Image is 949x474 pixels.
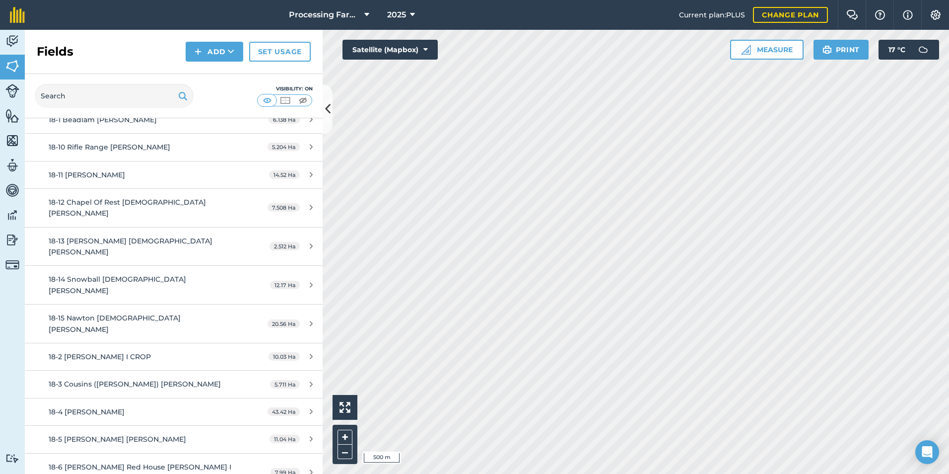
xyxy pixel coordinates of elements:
[49,143,170,152] span: 18-10 Rifle Range [PERSON_NAME]
[49,237,212,256] span: 18-13 [PERSON_NAME] [DEMOGRAPHIC_DATA] [PERSON_NAME]
[387,9,406,21] span: 2025
[913,40,933,60] img: svg+xml;base64,PD94bWwgdmVyc2lvbj0iMS4wIiBlbmNvZGluZz0idXRmLTgiPz4KPCEtLSBHZW5lcmF0b3I6IEFkb2JlIE...
[25,266,323,304] a: 18-14 Snowball [DEMOGRAPHIC_DATA] [PERSON_NAME]12.17 Ha
[25,343,323,370] a: 18-2 [PERSON_NAME] I CROP10.03 Ha
[25,228,323,266] a: 18-13 [PERSON_NAME] [DEMOGRAPHIC_DATA] [PERSON_NAME]2.512 Ha
[5,208,19,223] img: svg+xml;base64,PD94bWwgdmVyc2lvbj0iMS4wIiBlbmNvZGluZz0idXRmLTgiPz4KPCEtLSBHZW5lcmF0b3I6IEFkb2JlIE...
[268,143,300,151] span: 5.204 Ha
[25,161,323,188] a: 18-11 [PERSON_NAME]14.52 Ha
[49,407,125,416] span: 18-4 [PERSON_NAME]
[846,10,858,20] img: Two speech bubbles overlapping with the left bubble in the forefront
[269,352,300,361] span: 10.03 Ha
[5,233,19,247] img: svg+xml;base64,PD94bWwgdmVyc2lvbj0iMS4wIiBlbmNvZGluZz0idXRmLTgiPz4KPCEtLSBHZW5lcmF0b3I6IEFkb2JlIE...
[25,134,323,160] a: 18-10 Rifle Range [PERSON_NAME]5.204 Ha
[49,380,221,389] span: 18-3 Cousins ([PERSON_NAME]) [PERSON_NAME]
[813,40,869,60] button: Print
[268,203,300,212] span: 7.508 Ha
[49,275,186,295] span: 18-14 Snowball [DEMOGRAPHIC_DATA] [PERSON_NAME]
[5,158,19,173] img: svg+xml;base64,PD94bWwgdmVyc2lvbj0iMS4wIiBlbmNvZGluZz0idXRmLTgiPz4KPCEtLSBHZW5lcmF0b3I6IEFkb2JlIE...
[49,314,181,333] span: 18-15 Nawton [DEMOGRAPHIC_DATA][PERSON_NAME]
[338,430,352,445] button: +
[679,9,745,20] span: Current plan : PLUS
[49,198,206,218] span: 18-12 Chapel Of Rest [DEMOGRAPHIC_DATA] [PERSON_NAME]
[753,7,828,23] a: Change plan
[270,380,300,389] span: 5.711 Ha
[5,59,19,74] img: svg+xml;base64,PHN2ZyB4bWxucz0iaHR0cDovL3d3dy53My5vcmcvMjAwMC9zdmciIHdpZHRoPSI1NiIgaGVpZ2h0PSI2MC...
[270,242,300,250] span: 2.512 Ha
[297,95,309,105] img: svg+xml;base64,PHN2ZyB4bWxucz0iaHR0cDovL3d3dy53My5vcmcvMjAwMC9zdmciIHdpZHRoPSI1MCIgaGVpZ2h0PSI0MC...
[5,108,19,123] img: svg+xml;base64,PHN2ZyB4bWxucz0iaHR0cDovL3d3dy53My5vcmcvMjAwMC9zdmciIHdpZHRoPSI1NiIgaGVpZ2h0PSI2MC...
[339,402,350,413] img: Four arrows, one pointing top left, one top right, one bottom right and the last bottom left
[930,10,942,20] img: A cog icon
[270,281,300,289] span: 12.17 Ha
[270,435,300,443] span: 11.04 Ha
[5,34,19,49] img: svg+xml;base64,PD94bWwgdmVyc2lvbj0iMS4wIiBlbmNvZGluZz0idXRmLTgiPz4KPCEtLSBHZW5lcmF0b3I6IEFkb2JlIE...
[49,352,151,361] span: 18-2 [PERSON_NAME] I CROP
[279,95,291,105] img: svg+xml;base64,PHN2ZyB4bWxucz0iaHR0cDovL3d3dy53My5vcmcvMjAwMC9zdmciIHdpZHRoPSI1MCIgaGVpZ2h0PSI0MC...
[903,9,913,21] img: svg+xml;base64,PHN2ZyB4bWxucz0iaHR0cDovL3d3dy53My5vcmcvMjAwMC9zdmciIHdpZHRoPSIxNyIgaGVpZ2h0PSIxNy...
[338,445,352,459] button: –
[25,189,323,227] a: 18-12 Chapel Of Rest [DEMOGRAPHIC_DATA] [PERSON_NAME]7.508 Ha
[178,90,188,102] img: svg+xml;base64,PHN2ZyB4bWxucz0iaHR0cDovL3d3dy53My5vcmcvMjAwMC9zdmciIHdpZHRoPSIxOSIgaGVpZ2h0PSIyNC...
[730,40,804,60] button: Measure
[269,170,300,179] span: 14.52 Ha
[10,7,25,23] img: fieldmargin Logo
[49,170,125,179] span: 18-11 [PERSON_NAME]
[915,440,939,464] div: Open Intercom Messenger
[268,319,300,328] span: 20.56 Ha
[741,45,751,55] img: Ruler icon
[5,183,19,198] img: svg+xml;base64,PD94bWwgdmVyc2lvbj0iMS4wIiBlbmNvZGluZz0idXRmLTgiPz4KPCEtLSBHZW5lcmF0b3I6IEFkb2JlIE...
[25,426,323,453] a: 18-5 [PERSON_NAME] [PERSON_NAME]11.04 Ha
[25,398,323,425] a: 18-4 [PERSON_NAME]43.42 Ha
[25,305,323,343] a: 18-15 Nawton [DEMOGRAPHIC_DATA][PERSON_NAME]20.56 Ha
[37,44,73,60] h2: Fields
[195,46,202,58] img: svg+xml;base64,PHN2ZyB4bWxucz0iaHR0cDovL3d3dy53My5vcmcvMjAwMC9zdmciIHdpZHRoPSIxNCIgaGVpZ2h0PSIyNC...
[5,84,19,98] img: svg+xml;base64,PD94bWwgdmVyc2lvbj0iMS4wIiBlbmNvZGluZz0idXRmLTgiPz4KPCEtLSBHZW5lcmF0b3I6IEFkb2JlIE...
[49,435,186,444] span: 18-5 [PERSON_NAME] [PERSON_NAME]
[888,40,905,60] span: 17 ° C
[249,42,311,62] a: Set usage
[342,40,438,60] button: Satellite (Mapbox)
[5,454,19,463] img: svg+xml;base64,PD94bWwgdmVyc2lvbj0iMS4wIiBlbmNvZGluZz0idXRmLTgiPz4KPCEtLSBHZW5lcmF0b3I6IEFkb2JlIE...
[269,115,300,124] span: 6.138 Ha
[25,106,323,133] a: 18-1 Beadlam [PERSON_NAME]6.138 Ha
[257,85,313,93] div: Visibility: On
[186,42,243,62] button: Add
[289,9,360,21] span: Processing Farms
[5,133,19,148] img: svg+xml;base64,PHN2ZyB4bWxucz0iaHR0cDovL3d3dy53My5vcmcvMjAwMC9zdmciIHdpZHRoPSI1NiIgaGVpZ2h0PSI2MC...
[879,40,939,60] button: 17 °C
[822,44,832,56] img: svg+xml;base64,PHN2ZyB4bWxucz0iaHR0cDovL3d3dy53My5vcmcvMjAwMC9zdmciIHdpZHRoPSIxOSIgaGVpZ2h0PSIyNC...
[49,115,157,124] span: 18-1 Beadlam [PERSON_NAME]
[268,407,300,416] span: 43.42 Ha
[261,95,273,105] img: svg+xml;base64,PHN2ZyB4bWxucz0iaHR0cDovL3d3dy53My5vcmcvMjAwMC9zdmciIHdpZHRoPSI1MCIgaGVpZ2h0PSI0MC...
[874,10,886,20] img: A question mark icon
[25,371,323,397] a: 18-3 Cousins ([PERSON_NAME]) [PERSON_NAME]5.711 Ha
[5,258,19,272] img: svg+xml;base64,PD94bWwgdmVyc2lvbj0iMS4wIiBlbmNvZGluZz0idXRmLTgiPz4KPCEtLSBHZW5lcmF0b3I6IEFkb2JlIE...
[35,84,194,108] input: Search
